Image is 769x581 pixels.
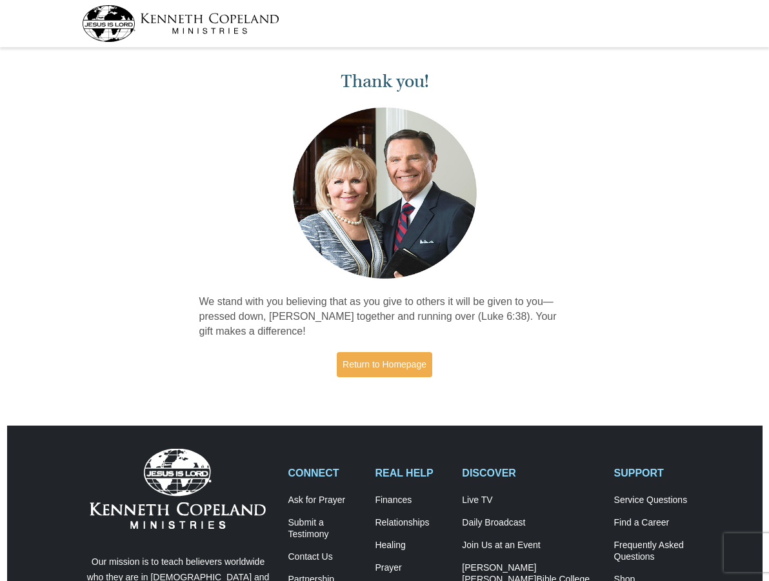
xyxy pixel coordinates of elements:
a: Finances [375,495,448,506]
h2: SUPPORT [614,467,688,479]
img: Kenneth Copeland Ministries [90,449,266,529]
a: Frequently AskedQuestions [614,540,688,563]
img: kcm-header-logo.svg [82,5,279,42]
a: Find a Career [614,517,688,529]
a: Live TV [462,495,600,506]
a: Service Questions [614,495,688,506]
h2: CONNECT [288,467,361,479]
h1: Thank you! [199,71,570,92]
a: Healing [375,540,448,551]
a: Relationships [375,517,448,529]
a: Ask for Prayer [288,495,361,506]
h2: DISCOVER [462,467,600,479]
a: Prayer [375,562,448,574]
a: Contact Us [288,551,361,563]
a: Join Us at an Event [462,540,600,551]
img: Kenneth and Gloria [290,104,480,282]
a: Daily Broadcast [462,517,600,529]
a: Return to Homepage [337,352,432,377]
p: We stand with you believing that as you give to others it will be given to you—pressed down, [PER... [199,295,570,339]
a: Submit a Testimony [288,517,361,540]
h2: REAL HELP [375,467,448,479]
